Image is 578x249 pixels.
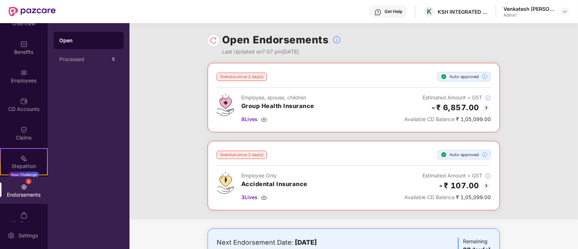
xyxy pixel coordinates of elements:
[485,95,491,101] img: svg+xml;base64,PHN2ZyBpZD0iSW5mb18tXzMyeDMyIiBkYXRhLW5hbWU9IkluZm8gLSAzMngzMiIgeG1sbnM9Imh0dHA6Ly...
[217,151,267,159] div: Overdue since 2 day(s)
[404,172,491,180] div: Estimated Amount + GST
[431,102,480,113] h2: -₹ 6,857.00
[562,9,568,14] img: svg+xml;base64,PHN2ZyBpZD0iRHJvcGRvd24tMzJ4MzIiIHhtbG5zPSJodHRwOi8vd3d3LnczLm9yZy8yMDAwL3N2ZyIgd2...
[217,237,395,248] div: Next Endorsement Date:
[441,74,447,80] img: svg+xml;base64,PHN2ZyBpZD0iU3RlcC1Eb25lLTE2eDE2IiB4bWxucz0iaHR0cDovL3d3dy53My5vcmcvMjAwMC9zdmciIH...
[427,7,432,16] span: K
[20,40,27,48] img: svg+xml;base64,PHN2ZyBpZD0iQmVuZWZpdHMiIHhtbG5zPSJodHRwOi8vd3d3LnczLm9yZy8yMDAwL3N2ZyIgd2lkdGg9Ij...
[332,35,341,44] img: svg+xml;base64,PHN2ZyBpZD0iSW5mb18tXzMyeDMyIiBkYXRhLW5hbWU9IkluZm8gLSAzMngzMiIgeG1sbnM9Imh0dHA6Ly...
[404,193,491,201] div: ₹ 1,05,099.00
[59,56,109,62] div: Processed
[482,74,488,80] img: svg+xml;base64,PHN2ZyBpZD0iSW5mb18tXzMyeDMyIiBkYXRhLW5hbWU9IkluZm8gLSAzMngzMiIgeG1sbnM9Imh0dHA6Ly...
[404,94,491,102] div: Estimated Amount + GST
[503,12,554,18] div: Admin
[241,180,307,189] h3: Accidental Insurance
[20,126,27,133] img: svg+xml;base64,PHN2ZyBpZD0iQ2xhaW0iIHhtbG5zPSJodHRwOi8vd3d3LnczLm9yZy8yMDAwL3N2ZyIgd2lkdGg9IjIwIi...
[241,172,307,180] div: Employee Only
[9,172,39,177] div: New Challenge
[20,98,27,105] img: svg+xml;base64,PHN2ZyBpZD0iQ0RfQWNjb3VudHMiIGRhdGEtbmFtZT0iQ0QgQWNjb3VudHMiIHhtbG5zPSJodHRwOi8vd3...
[217,94,234,116] img: svg+xml;base64,PHN2ZyB4bWxucz0iaHR0cDovL3d3dy53My5vcmcvMjAwMC9zdmciIHdpZHRoPSI0Ny43MTQiIGhlaWdodD...
[222,32,329,48] h1: Open Endorsements
[241,193,258,201] span: 3 Lives
[482,152,488,158] img: svg+xml;base64,PHN2ZyBpZD0iSW5mb18tXzMyeDMyIiBkYXRhLW5hbWU9IkluZm8gLSAzMngzMiIgeG1sbnM9Imh0dHA6Ly...
[295,239,317,246] b: [DATE]
[404,115,491,123] div: ₹ 1,05,099.00
[438,8,488,15] div: KSH INTEGRATED LOGISTICS PRIVATE LIMITED
[20,155,27,162] img: svg+xml;base64,PHN2ZyB4bWxucz0iaHR0cDovL3d3dy53My5vcmcvMjAwMC9zdmciIHdpZHRoPSIyMSIgaGVpZ2h0PSIyMC...
[503,5,554,12] div: Venkatesh [PERSON_NAME]
[1,163,47,170] div: Stepathon
[20,183,27,190] img: svg+xml;base64,PHN2ZyBpZD0iRW5kb3JzZW1lbnRzIiB4bWxucz0iaHR0cDovL3d3dy53My5vcmcvMjAwMC9zdmciIHdpZH...
[404,194,455,200] span: Available CD Balance
[485,173,491,179] img: svg+xml;base64,PHN2ZyBpZD0iSW5mb18tXzMyeDMyIiBkYXRhLW5hbWU9IkluZm8gLSAzMngzMiIgeG1sbnM9Imh0dHA6Ly...
[261,116,267,122] img: svg+xml;base64,PHN2ZyBpZD0iRG93bmxvYWQtMzJ4MzIiIHhtbG5zPSJodHRwOi8vd3d3LnczLm9yZy8yMDAwL3N2ZyIgd2...
[16,232,40,239] div: Settings
[20,69,27,76] img: svg+xml;base64,PHN2ZyBpZD0iRW1wbG95ZWVzIiB4bWxucz0iaHR0cDovL3d3dy53My5vcmcvMjAwMC9zdmciIHdpZHRoPS...
[217,73,267,81] div: Overdue since 2 day(s)
[217,172,234,194] img: svg+xml;base64,PHN2ZyB4bWxucz0iaHR0cDovL3d3dy53My5vcmcvMjAwMC9zdmciIHdpZHRoPSI0OS4zMjEiIGhlaWdodD...
[439,180,480,192] h2: -₹ 107.00
[261,194,267,200] img: svg+xml;base64,PHN2ZyBpZD0iRG93bmxvYWQtMzJ4MzIiIHhtbG5zPSJodHRwOi8vd3d3LnczLm9yZy8yMDAwL3N2ZyIgd2...
[241,102,314,111] h3: Group Health Insurance
[222,48,341,56] div: Last Updated on 7:07 pm[DATE]
[241,115,258,123] span: 8 Lives
[241,94,314,102] div: Employee, spouse, children
[8,232,15,239] img: svg+xml;base64,PHN2ZyBpZD0iU2V0dGluZy0yMHgyMCIgeG1sbnM9Imh0dHA6Ly93d3cudzMub3JnLzIwMDAvc3ZnIiB3aW...
[26,179,31,184] div: 5
[438,72,491,81] div: Auto-approved
[20,212,27,219] img: svg+xml;base64,PHN2ZyBpZD0iTXlfT3JkZXJzIiBkYXRhLW5hbWU9Ik15IE9yZGVycyIgeG1sbnM9Imh0dHA6Ly93d3cudz...
[210,37,217,44] img: svg+xml;base64,PHN2ZyBpZD0iUmVsb2FkLTMyeDMyIiB4bWxucz0iaHR0cDovL3d3dy53My5vcmcvMjAwMC9zdmciIHdpZH...
[438,150,491,159] div: Auto-approved
[9,7,56,16] img: New Pazcare Logo
[59,37,118,44] div: Open
[482,103,491,112] img: svg+xml;base64,PHN2ZyBpZD0iQmFjay0yMHgyMCIgeG1sbnM9Imh0dHA6Ly93d3cudzMub3JnLzIwMDAvc3ZnIiB3aWR0aD...
[374,9,382,16] img: svg+xml;base64,PHN2ZyBpZD0iSGVscC0zMngzMiIgeG1sbnM9Imh0dHA6Ly93d3cudzMub3JnLzIwMDAvc3ZnIiB3aWR0aD...
[404,116,455,122] span: Available CD Balance
[384,9,402,14] div: Get Help
[441,152,447,158] img: svg+xml;base64,PHN2ZyBpZD0iU3RlcC1Eb25lLTE2eDE2IiB4bWxucz0iaHR0cDovL3d3dy53My5vcmcvMjAwMC9zdmciIH...
[109,55,118,64] div: 5
[482,181,491,190] img: svg+xml;base64,PHN2ZyBpZD0iQmFjay0yMHgyMCIgeG1sbnM9Imh0dHA6Ly93d3cudzMub3JnLzIwMDAvc3ZnIiB3aWR0aD...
